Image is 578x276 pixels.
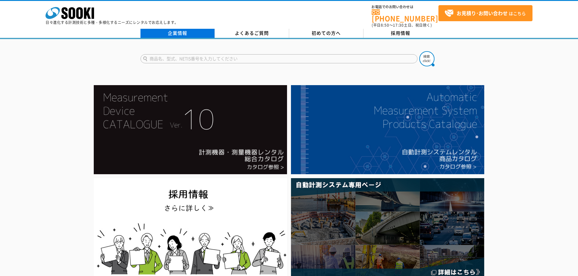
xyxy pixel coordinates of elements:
[372,22,432,28] span: (平日 ～ 土日、祝日除く)
[381,22,389,28] span: 8:50
[419,51,434,66] img: btn_search.png
[140,29,215,38] a: 企業情報
[94,85,287,174] img: Catalog Ver10
[46,21,178,24] p: 日々進化する計測技術と多種・多様化するニーズにレンタルでお応えします。
[140,54,417,63] input: 商品名、型式、NETIS番号を入力してください
[444,9,526,18] span: はこちら
[393,22,404,28] span: 17:30
[372,5,438,9] span: お電話でのお問い合わせは
[215,29,289,38] a: よくあるご質問
[438,5,532,21] a: お見積り･お問い合わせはこちら
[291,85,484,174] img: 自動計測システムカタログ
[372,9,438,22] a: [PHONE_NUMBER]
[289,29,363,38] a: 初めての方へ
[457,9,508,17] strong: お見積り･お問い合わせ
[312,30,341,36] span: 初めての方へ
[363,29,438,38] a: 採用情報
